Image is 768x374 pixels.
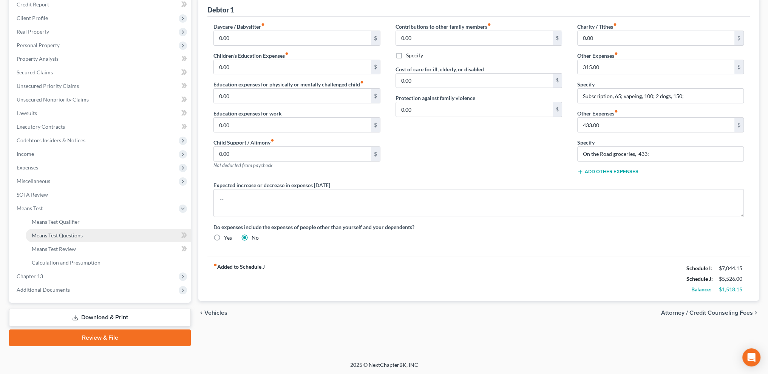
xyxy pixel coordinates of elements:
div: $7,044.15 [719,265,744,272]
input: -- [396,74,553,88]
i: fiber_manual_record [261,23,265,26]
a: Executory Contracts [11,120,191,134]
i: fiber_manual_record [360,80,364,84]
div: $ [553,31,562,45]
span: Unsecured Nonpriority Claims [17,96,89,103]
a: Calculation and Presumption [26,256,191,269]
input: -- [214,60,371,74]
i: fiber_manual_record [270,139,274,142]
input: -- [396,102,553,117]
label: Other Expenses [577,52,618,60]
a: Download & Print [9,309,191,326]
span: Additional Documents [17,286,70,293]
input: -- [214,31,371,45]
div: Debtor 1 [207,5,234,14]
a: SOFA Review [11,188,191,202]
span: Vehicles [204,310,227,316]
span: Unsecured Priority Claims [17,83,79,89]
i: fiber_manual_record [613,23,617,26]
input: -- [214,147,371,161]
div: $ [371,89,380,103]
i: chevron_right [753,310,759,316]
label: Charity / Tithes [577,23,617,31]
span: Secured Claims [17,69,53,75]
a: Means Test Qualifier [26,215,191,229]
span: Lawsuits [17,110,37,116]
a: Means Test Review [26,242,191,256]
span: Expenses [17,164,38,171]
a: Unsecured Nonpriority Claims [11,93,191,106]
div: $ [734,60,743,74]
button: Add Other Expenses [577,169,638,175]
label: Expected increase or decrease in expenses [DATE] [213,181,330,189]
label: No [252,234,259,242]
span: Means Test Qualifier [32,219,80,225]
span: Means Test Review [32,246,76,252]
a: Lawsuits [11,106,191,120]
i: fiber_manual_record [213,263,217,267]
label: Yes [224,234,232,242]
label: Education expenses for work [213,109,282,117]
div: $ [553,102,562,117]
div: Open Intercom Messenger [742,348,760,366]
span: Chapter 13 [17,273,43,279]
input: -- [214,89,371,103]
input: -- [396,31,553,45]
strong: Schedule J: [686,275,713,282]
strong: Balance: [691,286,711,292]
i: fiber_manual_record [285,52,289,55]
a: Property Analysis [11,52,191,66]
input: -- [214,118,371,132]
a: Unsecured Priority Claims [11,79,191,93]
div: $ [734,31,743,45]
label: Protection against family violence [396,94,475,102]
div: $ [553,74,562,88]
div: $5,526.00 [719,275,744,283]
label: Specify [577,80,595,88]
label: Child Support / Alimony [213,139,274,146]
a: Means Test Questions [26,229,191,242]
label: Specify [406,52,423,59]
label: Daycare / Babysitter [213,23,265,31]
input: -- [578,118,734,132]
div: $ [371,118,380,132]
span: Not deducted from paycheck [213,162,272,168]
div: $ [371,31,380,45]
span: Means Test Questions [32,232,83,239]
label: Children's Education Expenses [213,52,289,60]
label: Other Expenses [577,109,618,117]
span: Client Profile [17,15,48,21]
span: Executory Contracts [17,123,65,130]
span: Calculation and Presumption [32,259,100,266]
label: Specify [577,139,595,146]
i: chevron_left [198,310,204,316]
input: -- [578,60,734,74]
div: $ [371,147,380,161]
input: -- [578,31,734,45]
div: $ [371,60,380,74]
span: Property Analysis [17,55,59,62]
label: Contributions to other family members [396,23,491,31]
span: Credit Report [17,1,49,8]
input: Specify... [578,89,743,103]
span: Personal Property [17,42,60,48]
span: Income [17,151,34,157]
div: $ [734,118,743,132]
span: Real Property [17,28,49,35]
i: fiber_manual_record [614,109,618,113]
label: Education expenses for physically or mentally challenged child [213,80,364,88]
button: chevron_left Vehicles [198,310,227,316]
i: fiber_manual_record [614,52,618,55]
a: Review & File [9,329,191,346]
div: $1,518.15 [719,286,744,293]
span: Codebtors Insiders & Notices [17,137,85,143]
a: Secured Claims [11,66,191,79]
label: Cost of care for ill, elderly, or disabled [396,65,484,73]
span: Attorney / Credit Counseling Fees [661,310,753,316]
span: Miscellaneous [17,178,50,184]
button: Attorney / Credit Counseling Fees chevron_right [661,310,759,316]
input: Specify... [578,147,743,161]
span: Means Test [17,205,43,211]
span: SOFA Review [17,191,48,198]
i: fiber_manual_record [487,23,491,26]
